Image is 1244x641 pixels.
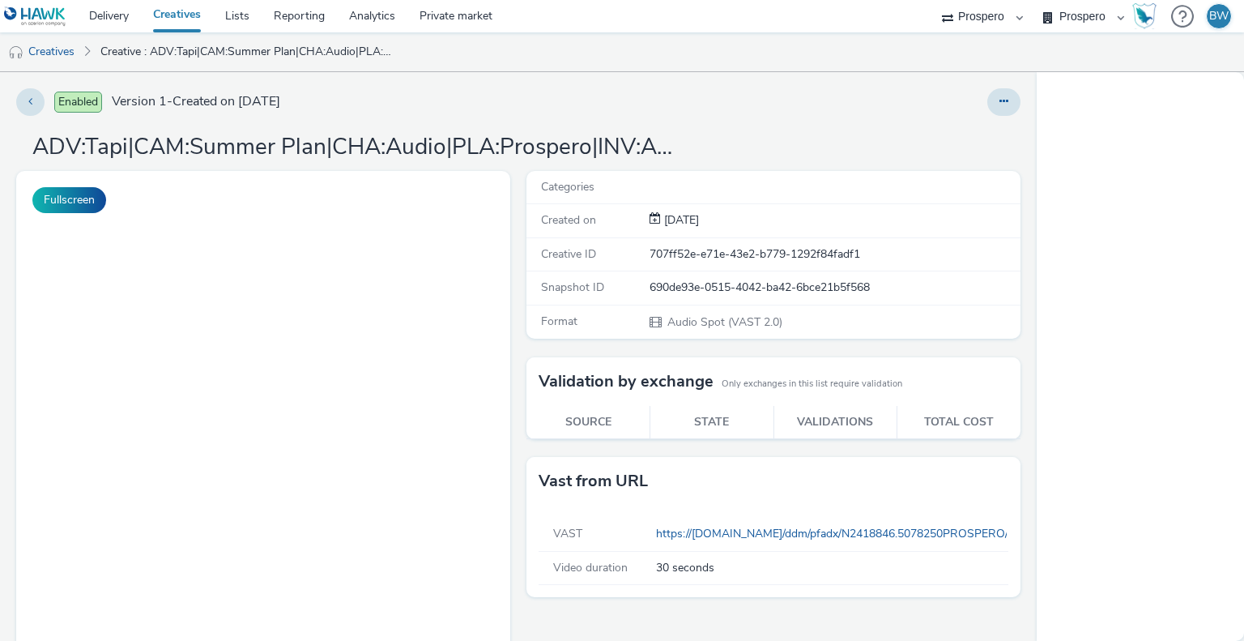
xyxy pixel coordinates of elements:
[32,187,106,213] button: Fullscreen
[553,526,582,541] span: VAST
[92,32,403,71] a: Creative : ADV:Tapi|CAM:Summer Plan|CHA:Audio|PLA:Prospero|INV:Azerion|TEC:N/A|OBJ:Awareness|BME:...
[897,406,1021,439] th: Total cost
[722,378,902,391] small: Only exchanges in this list require validation
[1132,3,1163,29] a: Hawk Academy
[32,132,680,163] h1: ADV:Tapi|CAM:Summer Plan|CHA:Audio|PLA:Prospero|INV:Azerion|TEC:N/A|OBJ:Awareness|BME:PMP|CFO:Wit...
[539,370,714,394] h3: Validation by exchange
[541,179,594,194] span: Categories
[526,406,650,439] th: Source
[1209,4,1229,28] div: BW
[661,212,699,229] div: Creation 11 August 2025, 12:23
[553,560,628,575] span: Video duration
[112,92,280,111] span: Version 1 - Created on [DATE]
[541,212,596,228] span: Created on
[539,469,648,494] h3: Vast from URL
[4,6,66,27] img: undefined Logo
[541,280,604,295] span: Snapshot ID
[54,92,102,113] span: Enabled
[541,314,577,329] span: Format
[650,246,1019,263] div: 707ff52e-e71e-43e2-b779-1292f84fadf1
[1132,3,1157,29] img: Hawk Academy
[666,314,782,330] span: Audio Spot (VAST 2.0)
[8,45,24,61] img: audio
[656,560,714,576] span: 30 seconds
[773,406,897,439] th: Validations
[661,212,699,228] span: [DATE]
[541,246,596,262] span: Creative ID
[650,406,774,439] th: State
[650,280,1019,296] div: 690de93e-0515-4042-ba42-6bce21b5f568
